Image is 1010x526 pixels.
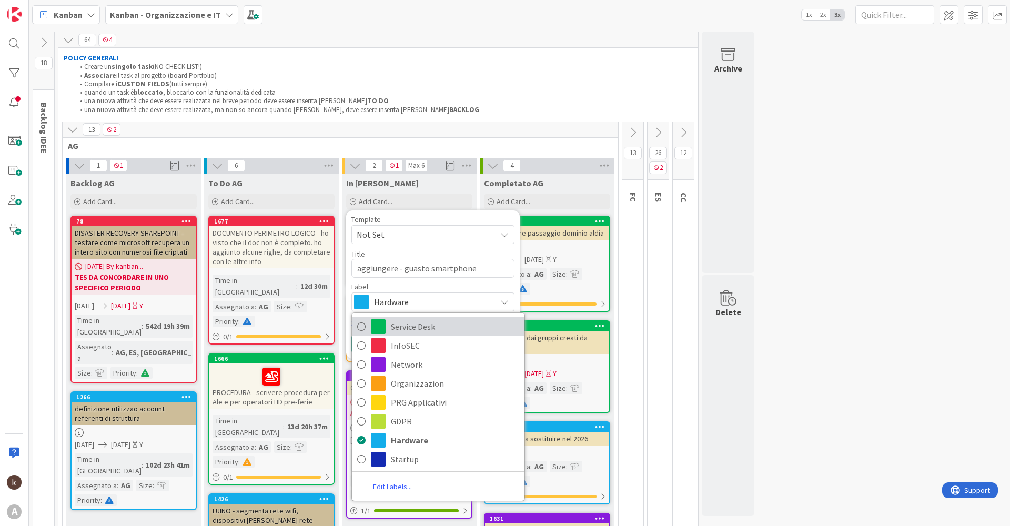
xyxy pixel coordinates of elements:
[113,347,214,358] div: AG, ES, [GEOGRAPHIC_DATA]
[649,161,667,174] span: 2
[110,9,221,20] b: Kanban - Organizzazione e IT
[208,178,243,188] span: To Do AG
[143,320,193,332] div: 542d 19h 39m
[350,408,468,418] b: ATTESA OFFERTA
[385,159,403,172] span: 1
[111,300,130,311] span: [DATE]
[213,275,296,298] div: Time in [GEOGRAPHIC_DATA]
[213,415,283,438] div: Time in [GEOGRAPHIC_DATA]
[653,193,664,202] span: ES
[111,439,130,450] span: [DATE]
[674,147,692,159] span: 12
[530,268,532,280] span: :
[830,9,844,20] span: 3x
[227,159,245,172] span: 6
[274,441,290,453] div: Size
[391,376,519,391] span: Organizzazion
[7,475,22,490] img: kh
[83,123,100,136] span: 13
[391,338,519,353] span: InfoSEC
[357,228,488,241] span: Not Set
[298,280,330,292] div: 12d 30m
[408,163,425,168] div: Max 6
[553,368,557,379] div: Y
[485,217,609,226] div: 1540
[566,382,568,394] span: :
[72,217,196,226] div: 78
[70,178,115,188] span: Backlog AG
[75,300,94,311] span: [DATE]
[118,480,133,491] div: AG
[72,392,196,402] div: 1266
[352,478,433,497] a: Edit Labels...
[490,322,609,330] div: 1145
[391,451,519,467] span: Startup
[524,368,544,379] span: [DATE]
[213,441,255,453] div: Assegnato a
[213,316,238,327] div: Priority
[350,475,392,487] div: Assegnato a
[351,249,365,259] label: Title
[214,495,334,503] div: 1426
[367,96,389,105] strong: TO DO
[296,280,298,292] span: :
[75,453,142,477] div: Time in [GEOGRAPHIC_DATA]
[98,34,116,46] span: 4
[209,471,334,484] div: 0/1
[209,217,334,268] div: 1677DOCUMENTO PERIMETRO LOGICO - ho visto che il doc non è completo. ho aggiunto alcune righe, da...
[214,218,334,225] div: 1677
[136,367,138,379] span: :
[352,393,524,412] a: PRG Applicativi
[347,371,471,381] div: 1380
[223,472,233,483] span: 0 / 1
[391,432,519,448] span: Hardware
[214,355,334,362] div: 1666
[550,268,566,280] div: Size
[72,226,196,259] div: DISASTER RECOVERY SHAREPOINT - testare come microsoft recupera un intero sito con numerosi file c...
[352,374,524,393] a: Organizzazion
[816,9,830,20] span: 2x
[350,434,370,446] span: [DATE]
[524,254,544,265] span: [DATE]
[391,413,519,429] span: GDPR
[553,254,557,265] div: Y
[136,480,153,491] div: Size
[484,216,610,312] a: 1540organizzare passaggio dominio aldia[DATE][DATE]YAssegnato a:AGSize:Priority:0/1
[484,320,610,413] a: 1145evitare mail dai gruppi creati da azure[DATE][DATE]YAssegnato a:AGSize:Priority:
[484,178,543,188] span: Completato AG
[143,459,193,471] div: 102d 23h 41m
[117,480,118,491] span: :
[255,441,256,453] span: :
[361,505,371,517] span: 1 / 1
[624,147,642,159] span: 13
[209,363,334,409] div: PROCEDURA - scrivere procedura per Ale e per operatori HD pre-ferie
[74,80,693,88] li: Compilare i (tutti sempre)
[54,8,83,21] span: Kanban
[142,459,143,471] span: :
[715,306,741,318] div: Delete
[35,57,53,69] span: 18
[485,422,609,432] div: 1633
[208,353,335,485] a: 1666PROCEDURA - scrivere procedura per Ale e per operatori HD pre-ferieTime in [GEOGRAPHIC_DATA]:...
[485,514,609,523] div: 1631
[153,480,154,491] span: :
[485,331,609,354] div: evitare mail dai gruppi creati da azure
[532,382,547,394] div: AG
[628,193,639,202] span: FC
[209,217,334,226] div: 1677
[391,394,519,410] span: PRG Applicativi
[347,381,471,394] div: Offerta Valtellina
[209,354,334,363] div: 1666
[75,272,193,293] b: TES DA CONCORDARE IN UNO SPECIFICO PERIODO
[76,218,196,225] div: 78
[83,197,117,206] span: Add Card...
[223,331,233,342] span: 0 / 1
[112,347,113,358] span: :
[350,490,376,501] div: Priority
[72,217,196,259] div: 78DISASTER RECOVERY SHAREPOINT - testare come microsoft recupera un intero sito con numerosi file...
[374,295,491,309] span: Hardware
[352,431,524,450] a: Hardware
[22,2,48,14] span: Support
[74,106,693,114] li: una nuova attività che deve essere realizzata, ma non so ancora quando [PERSON_NAME], deve essere...
[530,382,532,394] span: :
